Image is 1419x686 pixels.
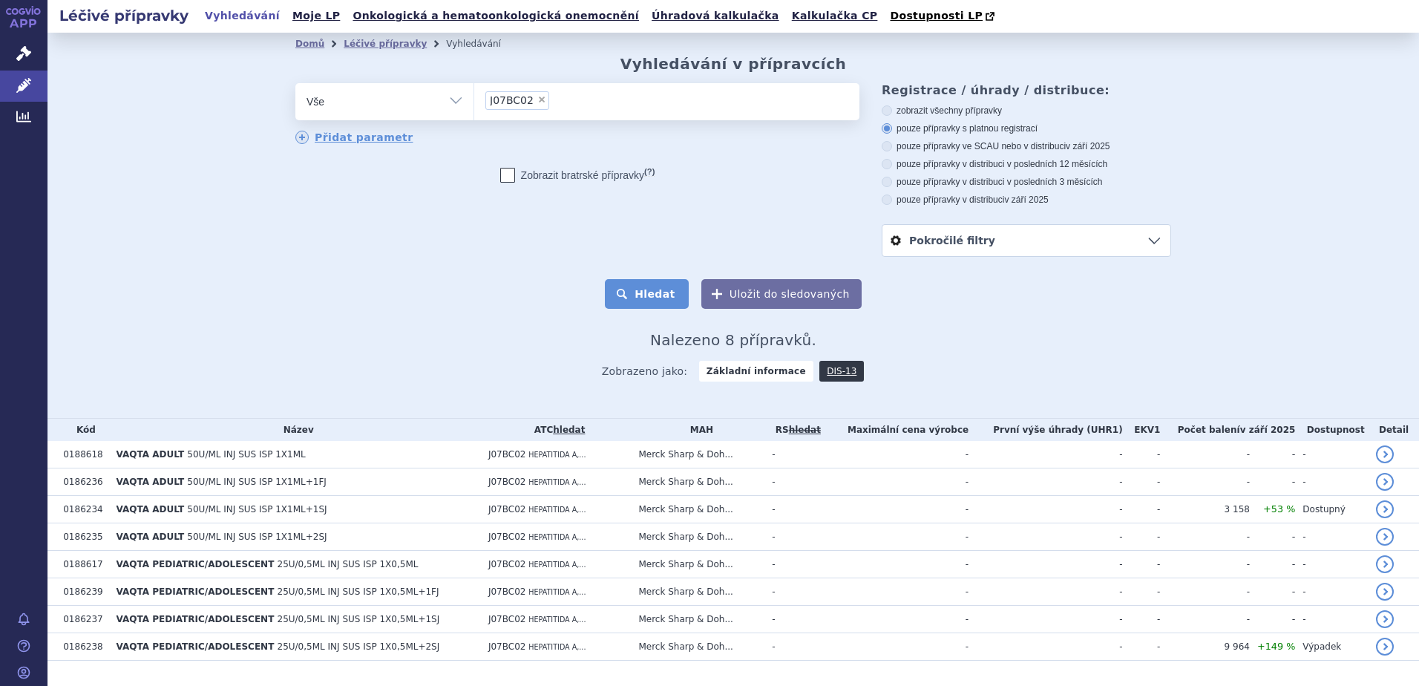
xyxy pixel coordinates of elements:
[1160,606,1250,633] td: -
[117,477,185,487] span: VAQTA ADULT
[1295,606,1369,633] td: -
[288,6,344,26] a: Moje LP
[882,176,1171,188] label: pouze přípravky v distribuci v posledních 3 měsících
[488,504,525,514] span: J07BC02
[890,10,983,22] span: Dostupnosti LP
[56,419,108,441] th: Kód
[488,587,525,597] span: J07BC02
[969,551,1123,578] td: -
[1295,523,1369,551] td: -
[1376,583,1394,601] a: detail
[56,441,108,468] td: 0188618
[295,131,413,144] a: Přidat parametr
[1295,419,1369,441] th: Dostupnost
[1123,419,1161,441] th: EKV1
[1160,551,1250,578] td: -
[1123,441,1161,468] td: -
[488,559,525,569] span: J07BC02
[446,33,520,55] li: Vyhledávání
[1250,606,1295,633] td: -
[488,532,525,542] span: J07BC02
[789,425,821,435] a: vyhledávání neobsahuje žádnou platnou referenční skupinu
[605,279,689,309] button: Hledat
[1250,523,1295,551] td: -
[764,551,824,578] td: -
[56,496,108,523] td: 0186234
[824,496,969,523] td: -
[1123,633,1161,661] td: -
[1160,468,1250,496] td: -
[1369,419,1419,441] th: Detail
[764,633,824,661] td: -
[278,641,440,652] span: 25U/0,5ML INJ SUS ISP 1X0,5ML+2SJ
[701,279,862,309] button: Uložit do sledovaných
[1295,441,1369,468] td: -
[528,588,586,596] span: HEPATITIDA A,...
[1376,555,1394,573] a: detail
[1257,641,1295,652] span: +149 %
[969,633,1123,661] td: -
[602,361,688,382] span: Zobrazeno jako:
[644,167,655,177] abbr: (?)
[56,578,108,606] td: 0186239
[1004,195,1048,205] span: v září 2025
[488,477,525,487] span: J07BC02
[295,39,324,49] a: Domů
[650,331,816,349] span: Nalezeno 8 přípravků.
[789,425,821,435] del: hledat
[187,532,327,542] span: 50U/ML INJ SUS ISP 1X1ML+2SJ
[528,561,586,569] span: HEPATITIDA A,...
[1376,528,1394,546] a: detail
[1123,523,1161,551] td: -
[56,523,108,551] td: 0186235
[631,578,764,606] td: Merck Sharp & Doh...
[500,168,655,183] label: Zobrazit bratrské přípravky
[56,468,108,496] td: 0186236
[47,5,200,26] h2: Léčivé přípravky
[278,559,419,569] span: 25U/0,5ML INJ SUS ISP 1X0,5ML
[1376,610,1394,628] a: detail
[764,441,824,468] td: -
[824,523,969,551] td: -
[631,468,764,496] td: Merck Sharp & Doh...
[1250,551,1295,578] td: -
[528,451,586,459] span: HEPATITIDA A,...
[969,496,1123,523] td: -
[787,6,882,26] a: Kalkulačka CP
[764,468,824,496] td: -
[348,6,643,26] a: Onkologická a hematoonkologická onemocnění
[1295,496,1369,523] td: Dostupný
[882,122,1171,134] label: pouze přípravky s platnou registrací
[631,606,764,633] td: Merck Sharp & Doh...
[117,449,185,460] span: VAQTA ADULT
[1376,473,1394,491] a: detail
[1295,633,1369,661] td: Výpadek
[885,6,1002,27] a: Dostupnosti LP
[1160,496,1250,523] td: 3 158
[1295,551,1369,578] td: -
[117,559,275,569] span: VAQTA PEDIATRIC/ADOLESCENT
[824,551,969,578] td: -
[1123,496,1161,523] td: -
[1376,445,1394,463] a: detail
[882,83,1171,97] h3: Registrace / úhrady / distribuce:
[631,419,764,441] th: MAH
[117,614,275,624] span: VAQTA PEDIATRIC/ADOLESCENT
[490,95,534,105] span: J07BC02
[528,615,586,624] span: HEPATITIDA A,...
[1160,441,1250,468] td: -
[882,158,1171,170] label: pouze přípravky v distribuci v posledních 12 měsících
[200,6,284,26] a: Vyhledávání
[1263,503,1295,514] span: +53 %
[824,633,969,661] td: -
[631,523,764,551] td: Merck Sharp & Doh...
[1240,425,1296,435] span: v září 2025
[631,633,764,661] td: Merck Sharp & Doh...
[699,361,813,382] strong: Základní informace
[969,468,1123,496] td: -
[117,504,185,514] span: VAQTA ADULT
[1123,468,1161,496] td: -
[1295,578,1369,606] td: -
[620,55,847,73] h2: Vyhledávání v přípravcích
[631,551,764,578] td: Merck Sharp & Doh...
